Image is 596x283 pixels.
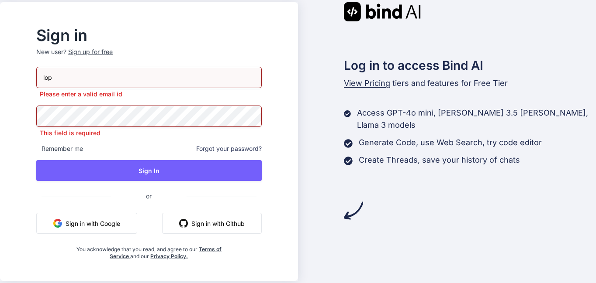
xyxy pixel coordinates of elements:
h2: Log in to access Bind AI [344,56,596,75]
span: or [111,185,187,207]
div: Sign up for free [68,48,113,56]
p: This field is required [36,129,261,137]
img: github [179,219,188,228]
p: Create Threads, save your history of chats [359,154,520,166]
p: Generate Code, use Web Search, try code editor [359,136,542,149]
button: Sign in with Google [36,213,137,234]
p: Please enter a valid email id [36,90,261,99]
span: Forgot your password? [196,144,262,153]
a: Terms of Service [110,246,222,259]
span: View Pricing [344,78,390,88]
input: Login or Email [36,67,261,88]
button: Sign In [36,160,261,181]
h2: Sign in [36,28,261,42]
div: You acknowledge that you read, and agree to our and our [74,241,224,260]
p: New user? [36,48,261,67]
img: arrow [344,201,363,220]
a: Privacy Policy. [150,253,188,259]
button: Sign in with Github [162,213,262,234]
span: Remember me [36,144,83,153]
p: Access GPT-4o mini, [PERSON_NAME] 3.5 [PERSON_NAME], Llama 3 models [357,107,596,131]
img: google [53,219,62,228]
p: tiers and features for Free Tier [344,77,596,89]
img: Bind AI logo [344,2,421,21]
